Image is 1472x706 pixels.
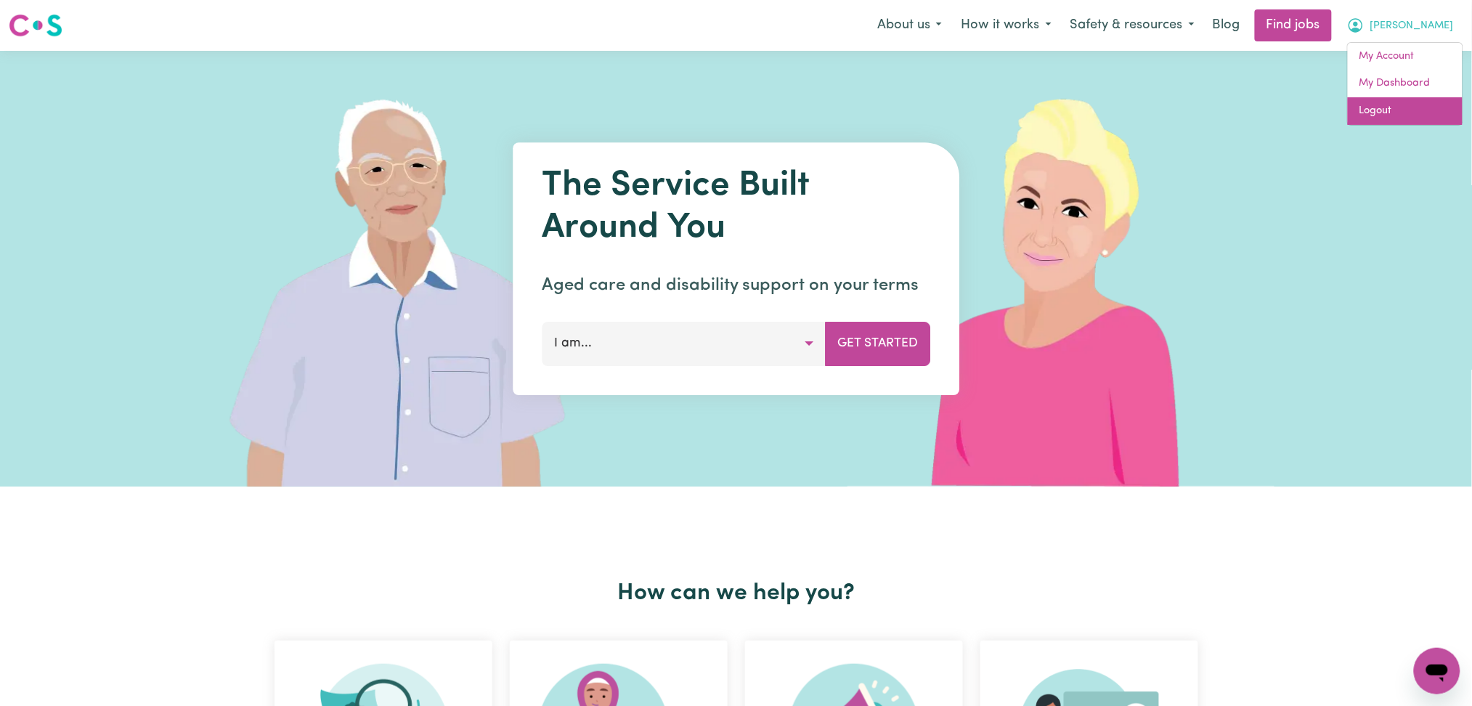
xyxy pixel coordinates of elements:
a: Blog [1204,9,1249,41]
h2: How can we help you? [266,580,1207,607]
div: My Account [1347,42,1463,126]
iframe: Button to launch messaging window [1414,648,1460,694]
a: Logout [1348,97,1463,125]
button: My Account [1338,10,1463,41]
button: I am... [542,322,826,365]
a: My Account [1348,43,1463,70]
a: Careseekers logo [9,9,62,42]
img: Careseekers logo [9,12,62,38]
span: [PERSON_NAME] [1370,18,1454,34]
button: About us [868,10,951,41]
h1: The Service Built Around You [542,166,930,249]
button: How it works [951,10,1061,41]
a: Find jobs [1255,9,1332,41]
button: Get Started [825,322,930,365]
button: Safety & resources [1061,10,1204,41]
p: Aged care and disability support on your terms [542,272,930,299]
a: My Dashboard [1348,70,1463,97]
